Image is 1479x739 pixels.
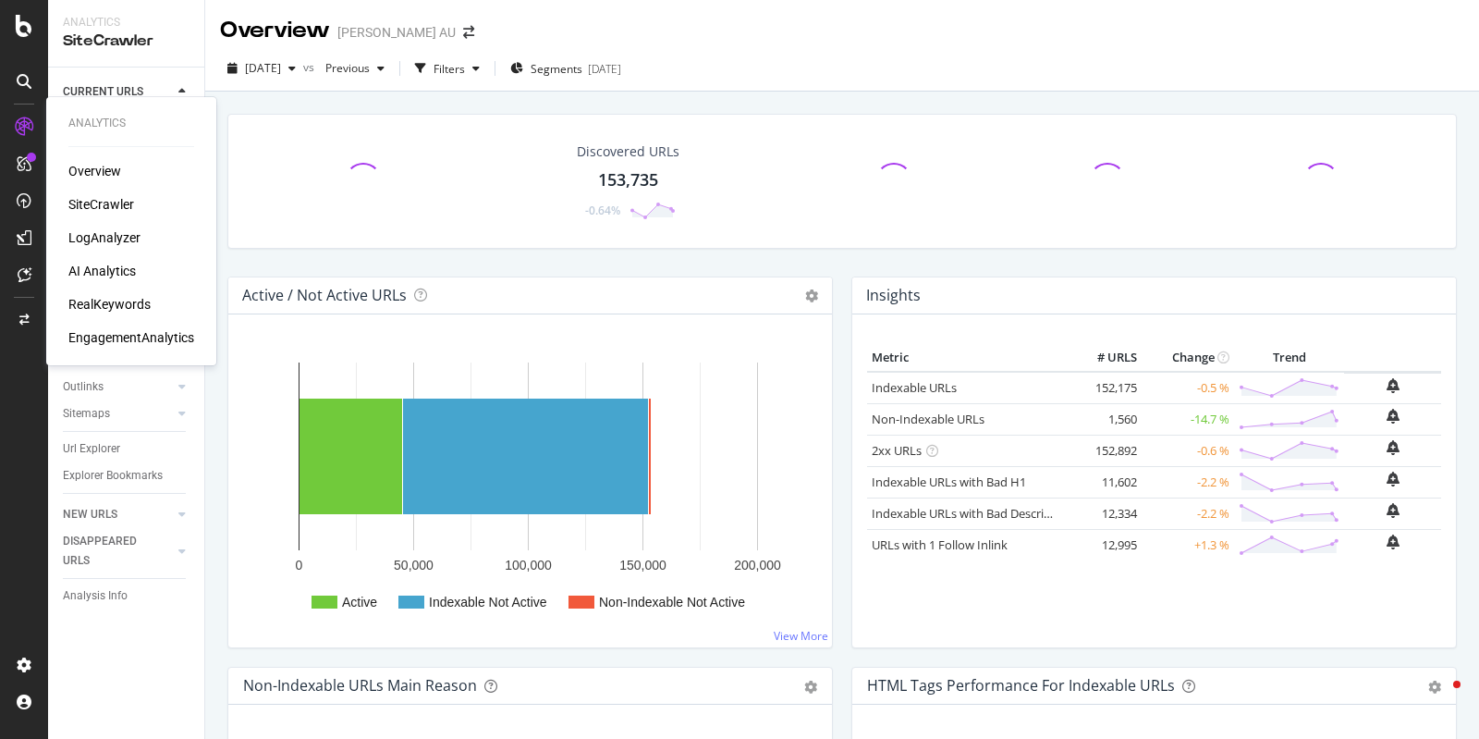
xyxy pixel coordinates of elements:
div: SiteCrawler [63,31,189,52]
button: [DATE] [220,54,303,83]
div: NEW URLS [63,505,117,524]
a: URLs with 1 Follow Inlink [872,536,1008,553]
i: Options [805,289,818,302]
div: Outlinks [63,377,104,397]
td: -0.6 % [1142,435,1234,466]
div: Sitemaps [63,404,110,424]
td: +1.3 % [1142,529,1234,560]
button: Filters [408,54,487,83]
span: Previous [318,60,370,76]
div: Url Explorer [63,439,120,459]
svg: A chart. [243,344,817,633]
td: 152,175 [1068,372,1142,404]
text: Non-Indexable Not Active [599,595,745,610]
div: bell-plus [1387,472,1400,487]
div: [DATE] [588,61,621,77]
td: -2.2 % [1142,466,1234,498]
div: bell-plus [1387,378,1400,393]
div: bell-plus [1387,409,1400,424]
h4: Active / Not Active URLs [242,283,407,308]
a: RealKeywords [68,295,151,314]
text: 150,000 [619,558,666,573]
text: Indexable Not Active [429,595,547,610]
th: Change [1142,344,1234,372]
div: Filters [434,61,465,77]
span: vs [303,59,318,75]
text: 100,000 [505,558,552,573]
td: 12,334 [1068,498,1142,529]
a: Non-Indexable URLs [872,411,984,427]
td: -0.5 % [1142,372,1234,404]
td: 1,560 [1068,403,1142,435]
div: bell-plus [1387,440,1400,455]
div: Overview [220,15,330,46]
text: 0 [296,558,303,573]
div: DISAPPEARED URLS [63,532,156,571]
a: DISAPPEARED URLS [63,532,173,571]
button: Segments[DATE] [503,54,629,83]
button: Previous [318,54,392,83]
div: arrow-right-arrow-left [463,26,474,39]
a: Analysis Info [63,586,191,606]
td: -14.7 % [1142,403,1234,435]
td: 12,995 [1068,529,1142,560]
a: LogAnalyzer [68,228,141,247]
a: Outlinks [63,377,173,397]
iframe: Intercom live chat [1416,676,1461,721]
text: Active [342,595,377,610]
a: Indexable URLs with Bad Description [872,505,1073,522]
a: Url Explorer [63,439,191,459]
div: gear [804,681,817,694]
div: -0.64% [585,203,620,218]
a: NEW URLS [63,505,173,524]
div: HTML Tags Performance for Indexable URLs [867,676,1175,695]
div: Analytics [63,15,189,31]
div: Non-Indexable URLs Main Reason [243,676,477,695]
a: Sitemaps [63,404,173,424]
h4: Insights [866,283,921,308]
a: View More [774,628,828,644]
div: Discovered URLs [577,142,679,161]
th: Trend [1234,344,1344,372]
div: bell-plus [1387,503,1400,518]
div: 153,735 [598,168,658,192]
div: bell-plus [1387,535,1400,549]
a: Overview [68,162,121,180]
span: Segments [531,61,582,77]
a: 2xx URLs [872,442,922,459]
text: 50,000 [394,558,434,573]
div: CURRENT URLS [63,82,143,102]
a: Indexable URLs with Bad H1 [872,474,1026,490]
td: 152,892 [1068,435,1142,466]
a: AI Analytics [68,262,136,280]
text: 200,000 [734,558,781,573]
td: -2.2 % [1142,498,1234,529]
a: Explorer Bookmarks [63,466,191,486]
a: Indexable URLs [872,379,957,396]
div: [PERSON_NAME] AU [337,23,456,42]
div: Analytics [68,116,194,131]
th: # URLS [1068,344,1142,372]
div: Analysis Info [63,586,128,606]
div: Explorer Bookmarks [63,466,163,486]
span: 2025 Oct. 13th [245,60,281,76]
td: 11,602 [1068,466,1142,498]
a: CURRENT URLS [63,82,173,102]
a: SiteCrawler [68,195,134,214]
a: EngagementAnalytics [68,328,194,347]
th: Metric [867,344,1068,372]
